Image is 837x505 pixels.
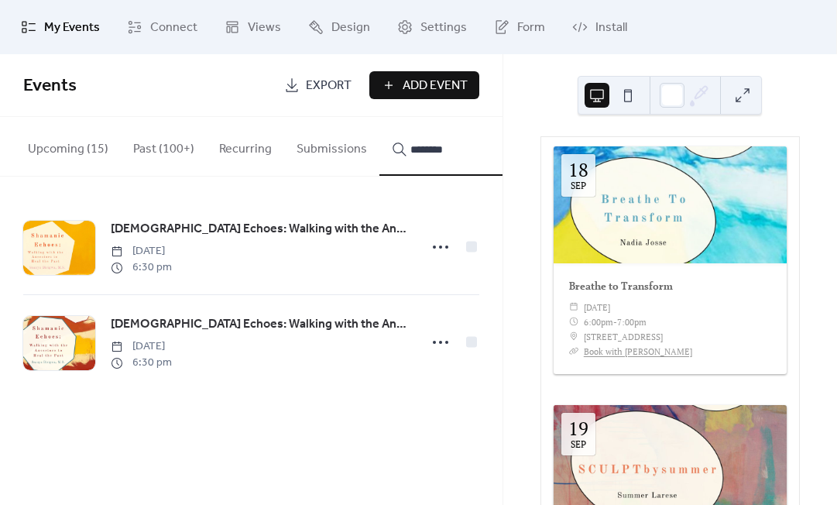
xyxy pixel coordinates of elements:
span: Add Event [403,77,468,95]
button: Upcoming (15) [15,117,121,174]
a: Form [482,6,557,48]
span: [DATE] [584,300,610,314]
button: Add Event [369,71,479,99]
span: 7:00pm [617,314,647,329]
span: My Events [44,19,100,37]
a: Book with [PERSON_NAME] [584,345,692,357]
span: [DATE] [111,338,172,355]
a: My Events [9,6,111,48]
span: Form [517,19,545,37]
div: 18 [568,160,588,179]
div: Sep [571,440,586,449]
a: Design [297,6,382,48]
span: [DATE] [111,243,172,259]
a: [DEMOGRAPHIC_DATA] Echoes: Walking with the Ancestors to Heal the Past [111,314,409,335]
span: [STREET_ADDRESS] [584,329,663,344]
div: 19 [568,419,588,438]
div: Sep [571,181,586,191]
span: Events [23,69,77,103]
a: Export [273,71,363,99]
button: Past (100+) [121,117,207,174]
span: Install [595,19,627,37]
span: [DEMOGRAPHIC_DATA] Echoes: Walking with the Ancestors to Heal the Past [111,315,409,334]
span: 6:00pm [584,314,613,329]
span: Views [248,19,281,37]
span: Connect [150,19,197,37]
div: ​ [569,300,579,314]
div: ​ [569,314,579,329]
button: Submissions [284,117,379,174]
span: Design [331,19,370,37]
a: Settings [386,6,479,48]
span: Export [306,77,352,95]
span: [DEMOGRAPHIC_DATA] Echoes: Walking with the Ancestors to Heal the Past [111,220,409,239]
div: ​ [569,344,579,359]
a: Install [561,6,639,48]
span: 6:30 pm [111,259,172,276]
a: Views [213,6,293,48]
span: 6:30 pm [111,355,172,371]
a: Breathe to Transform [569,280,673,293]
span: - [613,314,617,329]
span: Settings [420,19,467,37]
a: [DEMOGRAPHIC_DATA] Echoes: Walking with the Ancestors to Heal the Past [111,219,409,239]
button: Recurring [207,117,284,174]
div: ​ [569,329,579,344]
a: Connect [115,6,209,48]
